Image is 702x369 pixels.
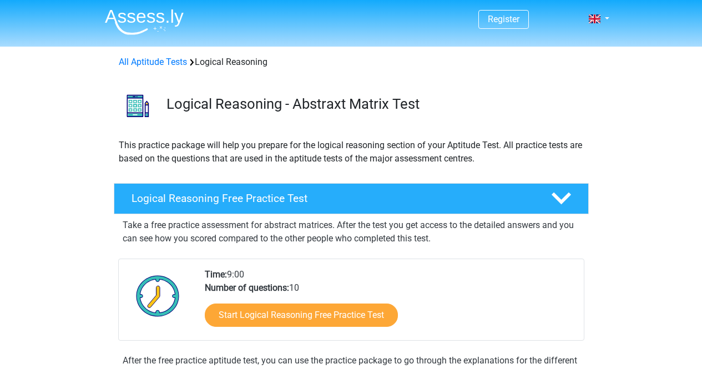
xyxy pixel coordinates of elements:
[132,192,533,205] h4: Logical Reasoning Free Practice Test
[119,139,584,165] p: This practice package will help you prepare for the logical reasoning section of your Aptitude Te...
[205,282,289,293] b: Number of questions:
[123,219,580,245] p: Take a free practice assessment for abstract matrices. After the test you get access to the detai...
[166,95,580,113] h3: Logical Reasoning - Abstraxt Matrix Test
[205,269,227,280] b: Time:
[105,9,184,35] img: Assessly
[119,57,187,67] a: All Aptitude Tests
[114,82,161,129] img: logical reasoning
[196,268,583,340] div: 9:00 10
[130,268,186,323] img: Clock
[114,55,588,69] div: Logical Reasoning
[488,14,519,24] a: Register
[109,183,593,214] a: Logical Reasoning Free Practice Test
[205,304,398,327] a: Start Logical Reasoning Free Practice Test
